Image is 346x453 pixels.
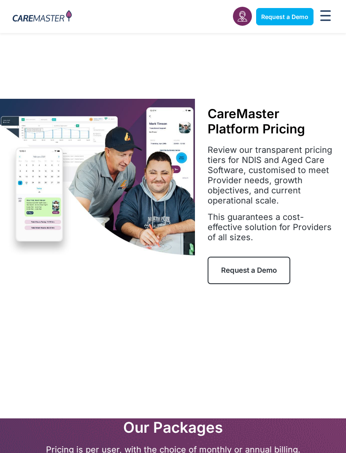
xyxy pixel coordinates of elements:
img: CareMaster Logo [13,10,72,23]
h2: Our Packages [8,418,338,436]
span: Request a Demo [261,13,308,20]
h1: CareMaster Platform Pricing [208,106,333,136]
div: Menu Toggle [318,8,334,26]
span: Request a Demo [221,266,277,274]
p: Review our transparent pricing tiers for NDIS and Aged Care Software, customised to meet Provider... [208,145,333,206]
p: This guarantees a cost-effective solution for Providers of all sizes. [208,212,333,242]
a: Request a Demo [256,8,314,25]
a: Request a Demo [208,257,290,284]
